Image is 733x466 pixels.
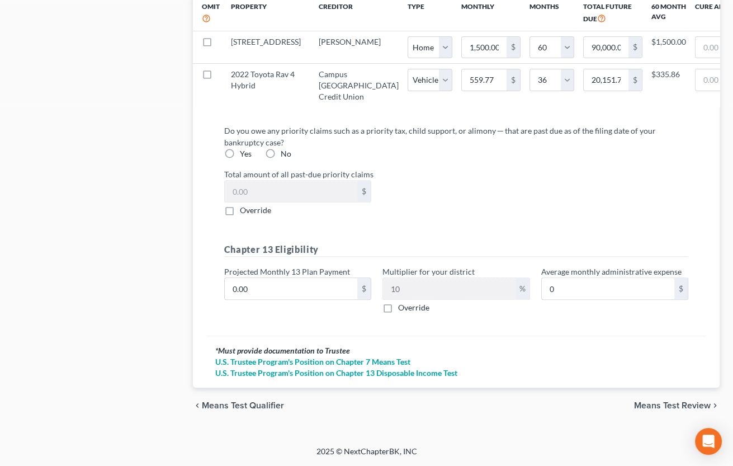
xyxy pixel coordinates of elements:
[48,446,685,466] div: 2025 © NextChapterBK, INC
[462,37,507,58] input: 0.00
[462,69,507,91] input: 0.00
[398,303,429,312] span: Override
[383,278,515,299] input: 0.00
[507,37,520,58] div: $
[281,149,291,158] span: No
[584,37,628,58] input: 0.00
[695,428,722,455] div: Open Intercom Messenger
[193,401,202,410] i: chevron_left
[628,69,642,91] div: $
[651,31,686,63] td: $1,500.00
[310,64,408,107] td: Campus [GEOGRAPHIC_DATA] Credit Union
[215,356,697,368] a: U.S. Trustee Program's Position on Chapter 7 Means Test
[516,278,529,299] div: %
[215,345,697,356] div: Must provide documentation to Trustee
[357,278,371,299] div: $
[310,31,408,63] td: [PERSON_NAME]
[541,266,682,277] label: Average monthly administrative expense
[634,401,720,410] button: Means Test Review chevron_right
[215,368,697,379] a: U.S. Trustee Program's Position on Chapter 13 Disposable Income Test
[225,181,357,202] input: 0.00
[711,401,720,410] i: chevron_right
[225,278,357,299] input: 0.00
[224,266,350,277] label: Projected Monthly 13 Plan Payment
[219,168,694,180] label: Total amount of all past-due priority claims
[193,401,284,410] button: chevron_left Means Test Qualifier
[507,69,520,91] div: $
[674,278,688,299] div: $
[634,401,711,410] span: Means Test Review
[224,125,679,148] label: Do you owe any priority claims such as a priority tax, child support, or alimony ─ that are past ...
[357,181,371,202] div: $
[628,37,642,58] div: $
[240,205,271,215] span: Override
[542,278,674,299] input: 0.00
[222,64,310,107] td: 2022 Toyota Rav 4 Hybrid
[202,401,284,410] span: Means Test Qualifier
[224,243,688,257] h5: Chapter 13 Eligibility
[651,64,686,107] td: $335.86
[382,266,475,277] label: Multiplier for your district
[222,31,310,63] td: [STREET_ADDRESS]
[584,69,628,91] input: 0.00
[240,149,252,158] span: Yes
